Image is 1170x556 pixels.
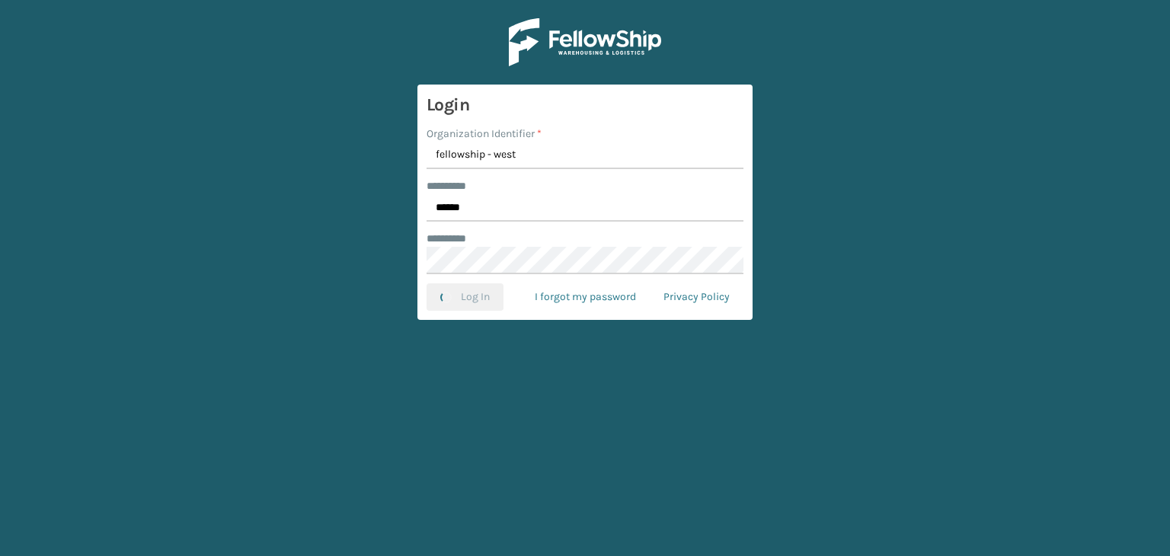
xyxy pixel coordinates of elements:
img: Logo [509,18,661,66]
a: I forgot my password [521,283,650,311]
label: Organization Identifier [427,126,542,142]
a: Privacy Policy [650,283,743,311]
h3: Login [427,94,743,117]
button: Log In [427,283,503,311]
